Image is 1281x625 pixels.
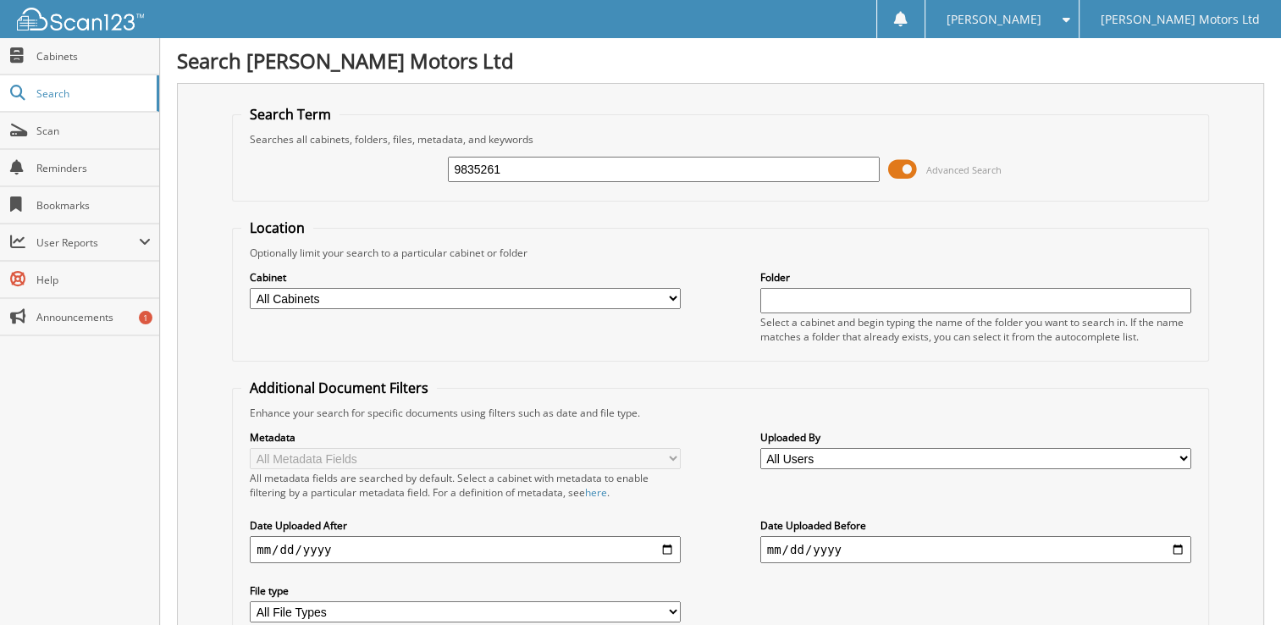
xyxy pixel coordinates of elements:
div: Select a cabinet and begin typing the name of the folder you want to search in. If the name match... [760,315,1191,344]
label: Metadata [250,430,681,445]
legend: Search Term [241,105,340,124]
a: here [585,485,607,500]
span: Search [36,86,148,101]
span: Bookmarks [36,198,151,213]
label: File type [250,584,681,598]
div: Optionally limit your search to a particular cabinet or folder [241,246,1200,260]
label: Folder [760,270,1191,285]
div: All metadata fields are searched by default. Select a cabinet with metadata to enable filtering b... [250,471,681,500]
label: Date Uploaded After [250,518,681,533]
span: User Reports [36,235,139,250]
span: Announcements [36,310,151,324]
label: Uploaded By [760,430,1191,445]
img: scan123-logo-white.svg [17,8,144,30]
label: Date Uploaded Before [760,518,1191,533]
span: [PERSON_NAME] [947,14,1041,25]
input: end [760,536,1191,563]
div: 1 [139,311,152,324]
legend: Additional Document Filters [241,379,437,397]
div: Enhance your search for specific documents using filters such as date and file type. [241,406,1200,420]
span: [PERSON_NAME] Motors Ltd [1101,14,1260,25]
span: Reminders [36,161,151,175]
legend: Location [241,218,313,237]
h1: Search [PERSON_NAME] Motors Ltd [177,47,1264,75]
input: start [250,536,681,563]
span: Cabinets [36,49,151,64]
span: Scan [36,124,151,138]
div: Searches all cabinets, folders, files, metadata, and keywords [241,132,1200,147]
label: Cabinet [250,270,681,285]
span: Advanced Search [926,163,1002,176]
span: Help [36,273,151,287]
